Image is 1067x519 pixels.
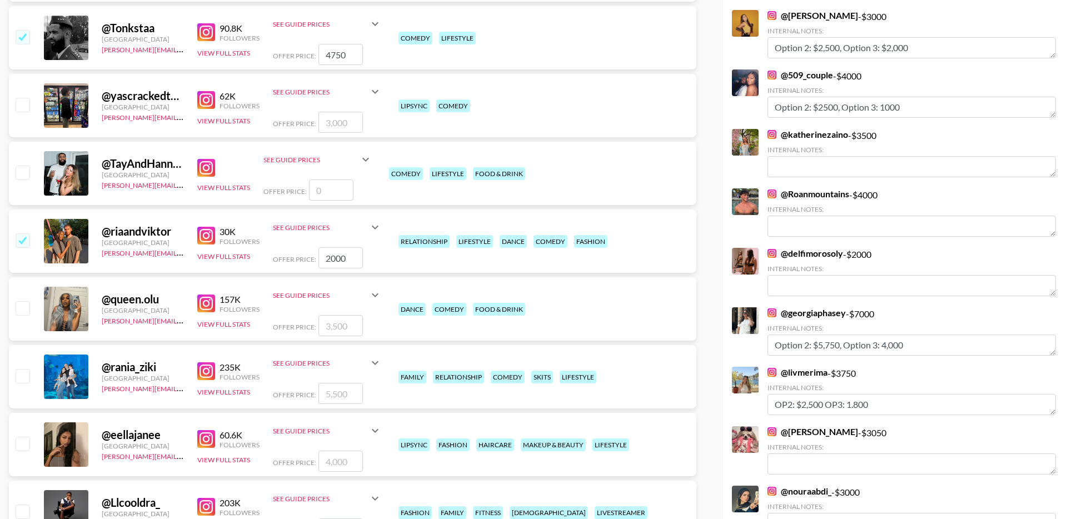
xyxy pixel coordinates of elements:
div: Internal Notes: [767,383,1056,392]
img: Instagram [767,487,776,496]
button: View Full Stats [197,388,250,396]
div: 90.8K [220,23,260,34]
button: View Full Stats [197,183,250,192]
div: [GEOGRAPHIC_DATA] [102,171,184,179]
span: Offer Price: [273,391,316,399]
div: See Guide Prices [273,88,368,96]
div: See Guide Prices [273,11,382,37]
div: [GEOGRAPHIC_DATA] [102,306,184,315]
div: @ Llcooldra_ [102,496,184,510]
textarea: Option 2: $5,750, Option 3: 4,000 [767,335,1056,356]
span: Offer Price: [273,255,316,263]
div: Followers [220,373,260,381]
div: - $ 4000 [767,69,1056,118]
div: - $ 3000 [767,10,1056,58]
button: View Full Stats [197,117,250,125]
div: See Guide Prices [263,156,359,164]
div: [GEOGRAPHIC_DATA] [102,238,184,247]
a: @livmerima [767,367,827,378]
a: @509_couple [767,69,833,81]
div: Internal Notes: [767,443,1056,451]
div: fashion [398,506,432,519]
input: 4,750 [318,44,363,65]
div: comedy [398,32,432,44]
a: @delfimorosoly [767,248,843,259]
div: fashion [436,438,470,451]
div: See Guide Prices [273,417,382,444]
div: Followers [220,34,260,42]
img: Instagram [197,159,215,177]
a: [PERSON_NAME][EMAIL_ADDRESS][DOMAIN_NAME] [102,450,266,461]
div: - $ 3750 [767,367,1056,415]
a: @nouraabdi_ [767,486,831,497]
div: @ yascrackedthat [102,89,184,103]
a: [PERSON_NAME][EMAIL_ADDRESS][DOMAIN_NAME] [102,315,266,325]
a: [PERSON_NAME][EMAIL_ADDRESS][DOMAIN_NAME] [102,247,266,257]
div: Internal Notes: [767,205,1056,213]
input: 4,000 [318,451,363,472]
div: dance [398,303,426,316]
div: 60.6K [220,430,260,441]
div: @ queen.olu [102,292,184,306]
div: See Guide Prices [273,485,382,512]
div: [GEOGRAPHIC_DATA] [102,35,184,43]
div: See Guide Prices [273,350,382,376]
div: See Guide Prices [263,146,372,173]
img: Instagram [767,189,776,198]
img: Instagram [767,427,776,436]
div: makeup & beauty [521,438,586,451]
input: 0 [309,179,353,201]
div: lifestyle [592,438,629,451]
div: Internal Notes: [767,324,1056,332]
div: relationship [433,371,484,383]
input: 3,000 [318,112,363,133]
div: Followers [220,237,260,246]
button: View Full Stats [197,49,250,57]
img: Instagram [197,23,215,41]
div: - $ 3050 [767,426,1056,475]
div: @ eellajanee [102,428,184,442]
img: Instagram [197,362,215,380]
div: comedy [491,371,525,383]
div: 235K [220,362,260,373]
div: comedy [389,167,423,180]
img: Instagram [767,368,776,377]
textarea: OP2: $2,500 OP3: 1.800 [767,394,1056,415]
div: [GEOGRAPHIC_DATA] [102,442,184,450]
textarea: Option 2: $2,500, Option 3: $2,000 [767,37,1056,58]
a: @[PERSON_NAME] [767,10,858,21]
div: Internal Notes: [767,265,1056,273]
div: fashion [574,235,607,248]
div: lifestyle [560,371,596,383]
div: Internal Notes: [767,502,1056,511]
div: @ Tonkstaa [102,21,184,35]
a: [PERSON_NAME][EMAIL_ADDRESS][DOMAIN_NAME] [102,43,266,54]
div: See Guide Prices [273,359,368,367]
img: Instagram [197,227,215,244]
a: [PERSON_NAME][EMAIL_ADDRESS][DOMAIN_NAME] [102,382,266,393]
div: Internal Notes: [767,146,1056,154]
a: [PERSON_NAME][EMAIL_ADDRESS][DOMAIN_NAME] [102,179,266,189]
div: [DEMOGRAPHIC_DATA] [510,506,588,519]
div: lifestyle [430,167,466,180]
div: livestreamer [595,506,647,519]
input: 5,500 [318,383,363,404]
div: fitness [473,506,503,519]
div: @ rania_ziki [102,360,184,374]
div: family [398,371,426,383]
div: family [438,506,466,519]
div: relationship [398,235,450,248]
textarea: Option 2: $2500, Option 3: 1000 [767,97,1056,118]
div: Followers [220,102,260,110]
span: Offer Price: [273,52,316,60]
div: See Guide Prices [273,427,368,435]
div: [GEOGRAPHIC_DATA] [102,510,184,518]
input: 3,500 [318,315,363,336]
div: lipsync [398,99,430,112]
div: - $ 7000 [767,307,1056,356]
div: See Guide Prices [273,78,382,105]
div: food & drink [473,167,525,180]
div: food & drink [473,303,525,316]
a: @Roanmountains [767,188,849,199]
img: Instagram [767,249,776,258]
